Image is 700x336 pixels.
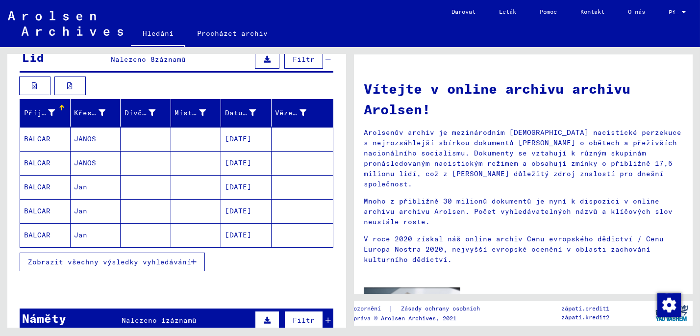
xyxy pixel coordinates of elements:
[389,304,393,314] font: |
[71,223,121,247] mat-cell: Jan
[24,105,70,121] div: Příjmení
[272,99,333,127] mat-header-cell: Prisoner #
[22,310,66,327] div: Náměty
[20,223,71,247] mat-cell: BALCAR
[221,151,272,175] mat-cell: [DATE]
[20,151,71,175] mat-cell: BALCAR
[393,304,512,314] a: Zásady ochrany osobních údajů
[71,175,121,199] mat-cell: Jan
[221,127,272,151] mat-cell: [DATE]
[225,105,271,121] div: Datum narození
[364,234,683,265] p: V roce 2020 získal náš online archiv Cenu evropského dědictví / Cenu Europa Nostra 2020, nejvyšší...
[20,253,205,271] button: Zobrazit všechny výsledky vyhledávání
[561,304,609,313] p: zápatí.credit1
[171,99,222,127] mat-header-cell: Place of Birth
[364,196,683,227] p: Mnoho z přibližně 30 milionů dokumentů je nyní k dispozici v online archivu archivu Arolsen. Poče...
[20,99,71,127] mat-header-cell: Last Name
[175,108,237,117] font: Místo narození
[221,223,272,247] mat-cell: [DATE]
[293,55,315,64] span: Filtr
[221,199,272,223] mat-cell: [DATE]
[669,9,679,16] span: Písmeno n
[71,199,121,223] mat-cell: Jan
[155,55,186,64] span: záznamů
[166,316,197,325] span: záznamů
[75,105,121,121] div: Křestní jméno
[653,301,690,325] img: yv_logo.png
[131,22,185,47] a: Hledání
[221,175,272,199] mat-cell: [DATE]
[122,316,166,325] span: Nalezeno 1
[185,22,279,45] a: Procházet archiv
[284,50,323,69] button: Filtr
[364,78,683,120] h1: Vítejte v online archivu archivu Arolsen!
[221,99,272,127] mat-header-cell: Date of Birth
[225,108,287,117] font: Datum narození
[323,314,512,323] p: Autorská práva © Arolsen Archives, 2021
[111,55,155,64] span: Nalezeno 8
[293,316,315,325] span: Filtr
[20,199,71,223] mat-cell: BALCAR
[8,11,123,36] img: Arolsen_neg.svg
[20,175,71,199] mat-cell: BALCAR
[657,293,681,317] img: Change consent
[24,108,59,117] font: Příjmení
[75,108,132,117] font: Křestní jméno
[121,99,171,127] mat-header-cell: Maiden Name
[125,105,171,121] div: Dívčí jméno
[71,151,121,175] mat-cell: JANOS
[275,105,322,121] div: Vězeň #
[175,105,221,121] div: Místo narození
[284,311,323,330] button: Filtr
[561,313,609,322] p: zápatí.kredit2
[28,258,191,266] span: Zobrazit všechny výsledky vyhledávání
[364,128,683,189] p: Arolsenův archiv je mezinárodním [DEMOGRAPHIC_DATA] nacistické perzekuce s nejrozsáhlejší sbírkou...
[71,99,121,127] mat-header-cell: First Name
[20,127,71,151] mat-cell: BALCAR
[323,304,389,314] a: Právní upozornění
[275,108,306,117] font: Vězeň #
[71,127,121,151] mat-cell: JANOS
[125,108,173,117] font: Dívčí jméno
[22,49,44,66] div: Lid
